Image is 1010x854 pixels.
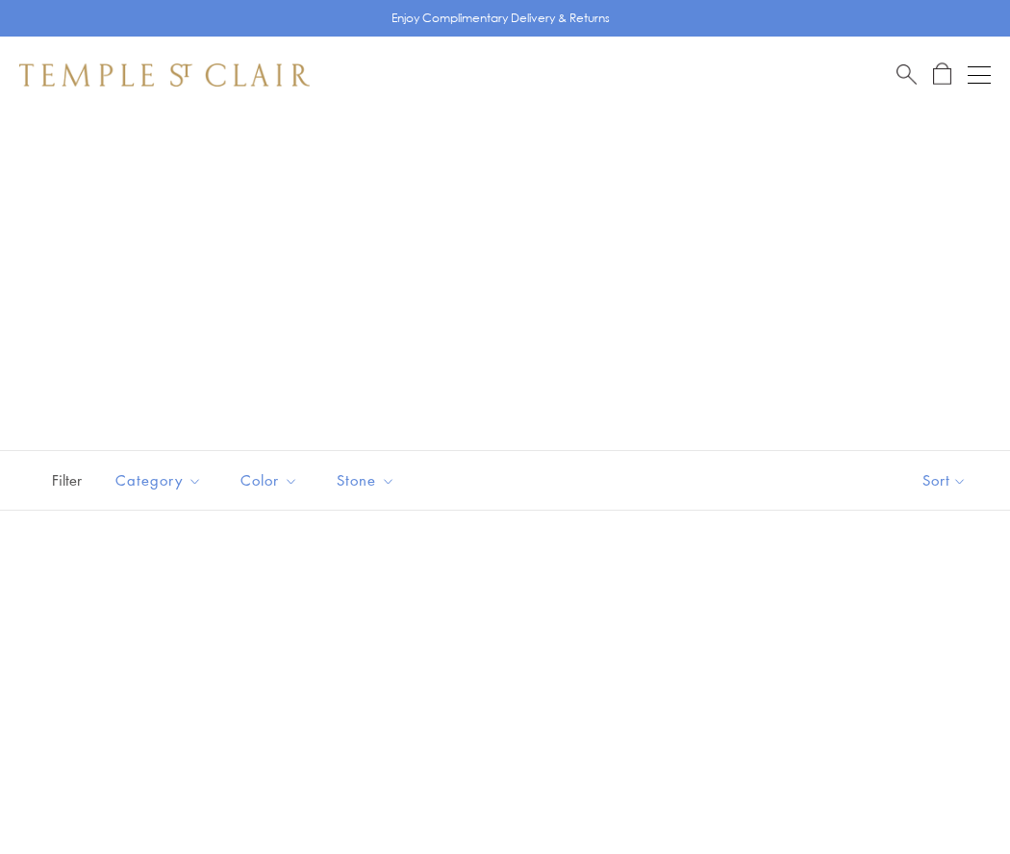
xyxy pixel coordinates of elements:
[879,451,1010,510] button: Show sort by
[106,468,216,492] span: Category
[968,63,991,87] button: Open navigation
[322,459,410,502] button: Stone
[933,63,951,87] a: Open Shopping Bag
[327,468,410,492] span: Stone
[391,9,610,28] p: Enjoy Complimentary Delivery & Returns
[896,63,917,87] a: Search
[231,468,313,492] span: Color
[19,63,310,87] img: Temple St. Clair
[101,459,216,502] button: Category
[226,459,313,502] button: Color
